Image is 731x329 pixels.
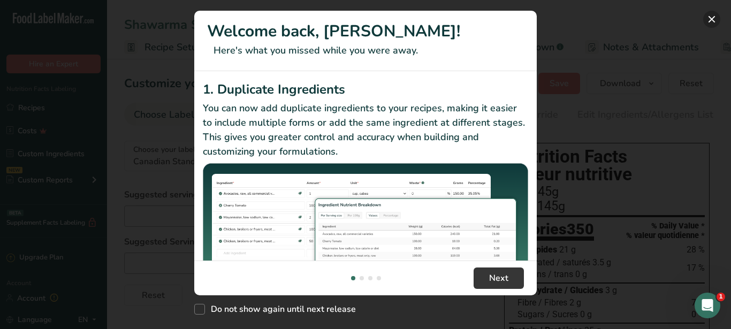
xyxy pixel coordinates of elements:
h2: 1. Duplicate Ingredients [203,80,528,99]
p: Here's what you missed while you were away. [207,43,524,58]
img: Duplicate Ingredients [203,163,528,285]
h1: Welcome back, [PERSON_NAME]! [207,19,524,43]
p: You can now add duplicate ingredients to your recipes, making it easier to include multiple forms... [203,101,528,159]
button: Next [474,267,524,289]
span: Next [489,272,508,285]
iframe: Intercom live chat [695,293,720,318]
span: Do not show again until next release [205,304,356,315]
span: 1 [717,293,725,301]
